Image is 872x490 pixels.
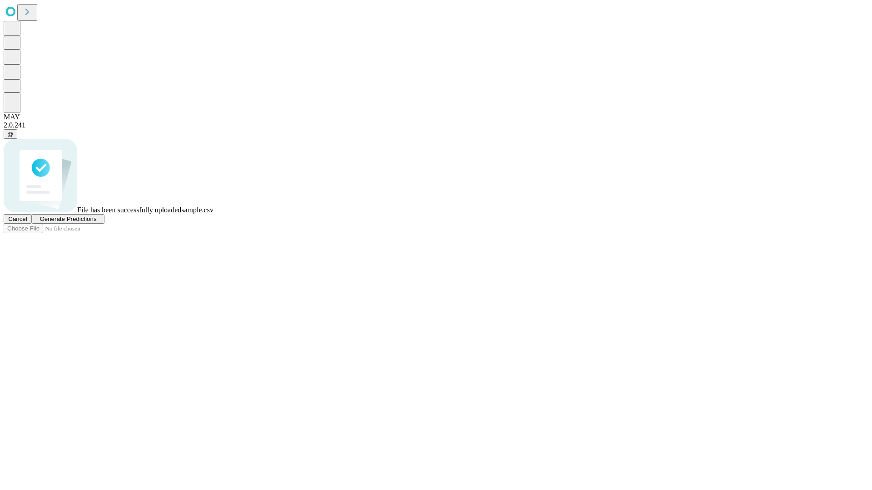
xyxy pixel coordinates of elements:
div: MAY [4,113,868,121]
span: File has been successfully uploaded [77,206,181,214]
span: Generate Predictions [40,216,96,222]
button: @ [4,129,17,139]
span: sample.csv [181,206,213,214]
button: Cancel [4,214,32,224]
span: Cancel [8,216,27,222]
button: Generate Predictions [32,214,104,224]
div: 2.0.241 [4,121,868,129]
span: @ [7,131,14,137]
